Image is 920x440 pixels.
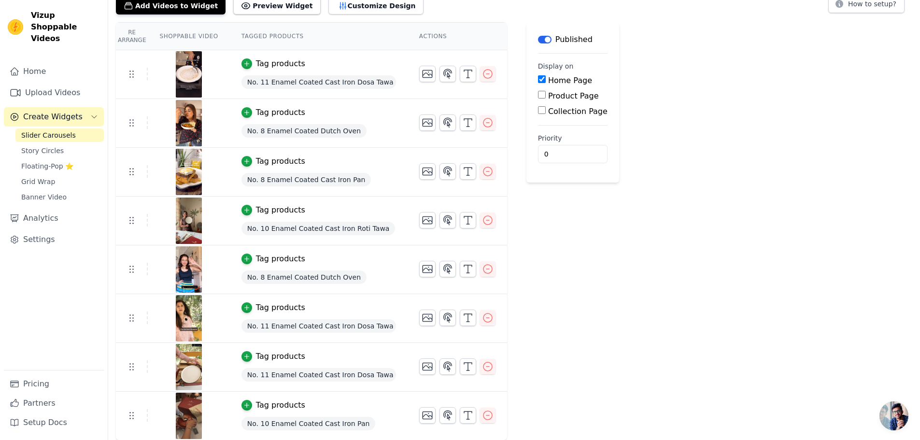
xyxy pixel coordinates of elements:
label: Priority [538,133,608,143]
a: Settings [4,230,104,249]
a: Open chat [879,401,908,430]
span: No. 10 Enamel Coated Cast Iron Pan [241,417,376,430]
legend: Display on [538,61,574,71]
div: Tag products [256,107,305,118]
button: Tag products [241,253,305,265]
img: vizup-images-4dc1.png [175,100,202,146]
th: Shoppable Video [148,23,229,50]
label: Collection Page [548,107,608,116]
a: Pricing [4,374,104,394]
a: How to setup? [828,1,905,11]
a: Analytics [4,209,104,228]
button: Change Thumbnail [419,212,436,228]
button: Change Thumbnail [419,163,436,180]
span: Floating-Pop ⭐ [21,161,73,171]
button: Change Thumbnail [419,66,436,82]
span: Banner Video [21,192,67,202]
a: Floating-Pop ⭐ [15,159,104,173]
span: Grid Wrap [21,177,55,186]
button: Tag products [241,399,305,411]
button: Change Thumbnail [419,407,436,424]
span: No. 11 Enamel Coated Cast Iron Dosa Tawa [241,319,396,333]
span: Slider Carousels [21,130,76,140]
a: Partners [4,394,104,413]
button: Change Thumbnail [419,310,436,326]
a: Story Circles [15,144,104,157]
a: Grid Wrap [15,175,104,188]
label: Product Page [548,91,599,100]
span: Create Widgets [23,111,83,123]
span: No. 11 Enamel Coated Cast Iron Dosa Tawa [241,75,396,89]
div: Tag products [256,399,305,411]
span: No. 8 Enamel Coated Dutch Oven [241,124,367,138]
span: Vizup Shoppable Videos [31,10,100,44]
th: Re Arrange [116,23,148,50]
th: Tagged Products [230,23,408,50]
button: Change Thumbnail [419,358,436,375]
a: Upload Videos [4,83,104,102]
img: vizup-images-5dc9.jpg [175,295,202,341]
button: Tag products [241,351,305,362]
img: vizup-images-ef83.jpg [175,393,202,439]
img: vizup-images-84d3.jpg [175,344,202,390]
button: Tag products [241,107,305,118]
a: Setup Docs [4,413,104,432]
div: Tag products [256,351,305,362]
a: Banner Video [15,190,104,204]
span: No. 8 Enamel Coated Cast Iron Pan [241,173,371,186]
button: Create Widgets [4,107,104,127]
div: Tag products [256,302,305,313]
button: Tag products [241,302,305,313]
th: Actions [408,23,507,50]
div: Tag products [256,156,305,167]
p: Published [555,34,593,45]
img: vizup-images-746d.png [175,51,202,98]
button: Tag products [241,58,305,70]
img: vizup-images-1e4e.jpg [175,198,202,244]
label: Home Page [548,76,592,85]
img: Vizup [8,19,23,35]
span: No. 8 Enamel Coated Dutch Oven [241,270,367,284]
button: Tag products [241,156,305,167]
span: No. 11 Enamel Coated Cast Iron Dosa Tawa [241,368,396,382]
div: Tag products [256,253,305,265]
img: vizup-images-9c67.png [175,246,202,293]
div: Tag products [256,204,305,216]
span: No. 10 Enamel Coated Cast Iron Roti Tawa [241,222,396,235]
a: Slider Carousels [15,128,104,142]
a: Home [4,62,104,81]
img: vizup-images-36fc.jpg [175,149,202,195]
div: Tag products [256,58,305,70]
button: Tag products [241,204,305,216]
span: Story Circles [21,146,64,156]
button: Change Thumbnail [419,114,436,131]
button: Change Thumbnail [419,261,436,277]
